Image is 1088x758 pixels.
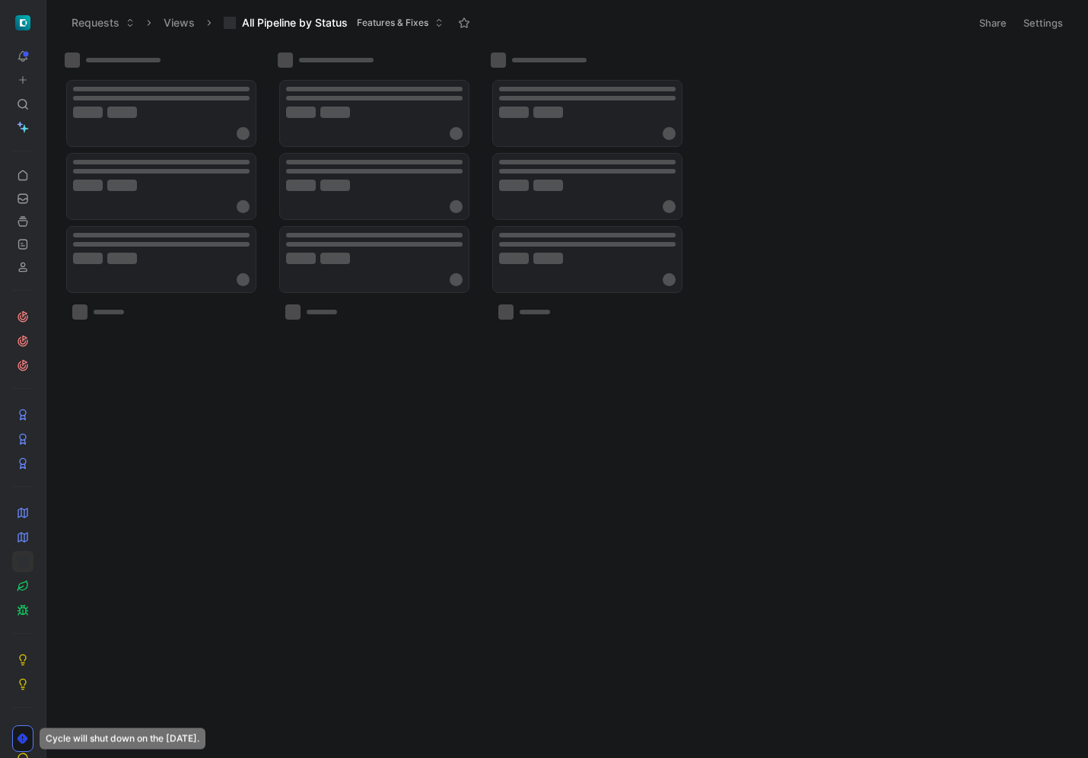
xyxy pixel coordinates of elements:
[65,11,142,34] button: Requests
[217,11,450,34] button: All Pipeline by StatusFeatures & Fixes
[1016,12,1070,33] button: Settings
[12,12,33,33] button: ShiftControl
[157,11,202,34] button: Views
[40,728,205,750] div: Cycle will shut down on the [DATE].
[357,15,428,30] span: Features & Fixes
[242,15,348,30] span: All Pipeline by Status
[15,15,30,30] img: ShiftControl
[972,12,1013,33] button: Share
